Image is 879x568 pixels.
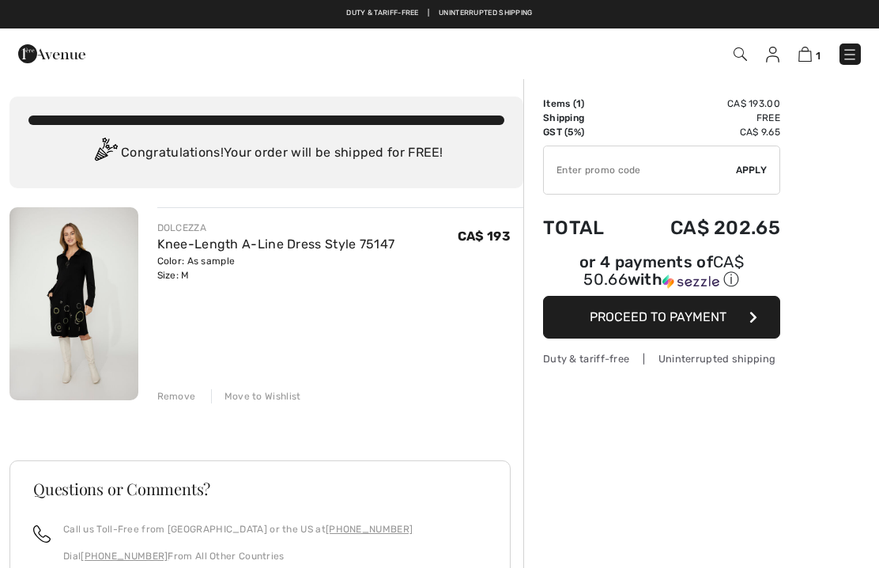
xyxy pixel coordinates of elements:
[157,389,196,403] div: Remove
[544,146,736,194] input: Promo code
[628,97,780,111] td: CA$ 193.00
[543,255,780,290] div: or 4 payments of with
[63,522,413,536] p: Call us Toll-Free from [GEOGRAPHIC_DATA] or the US at
[543,255,780,296] div: or 4 payments ofCA$ 50.66withSezzle Click to learn more about Sezzle
[543,201,628,255] td: Total
[543,111,628,125] td: Shipping
[662,275,719,289] img: Sezzle
[543,296,780,339] button: Proceed to Payment
[18,38,85,70] img: 1ère Avenue
[736,163,768,177] span: Apply
[157,237,395,252] a: Knee-Length A-Line Dress Style 75147
[543,125,628,139] td: GST (5%)
[9,207,138,400] img: Knee-Length A-Line Dress Style 75147
[326,524,413,535] a: [PHONE_NUMBER]
[766,47,779,62] img: My Info
[734,47,747,61] img: Search
[33,525,51,543] img: call
[18,45,85,60] a: 1ère Avenue
[33,481,487,497] h3: Questions or Comments?
[816,50,821,62] span: 1
[798,47,812,62] img: Shopping Bag
[28,138,504,169] div: Congratulations! Your order will be shipped for FREE!
[576,98,581,109] span: 1
[842,47,858,62] img: Menu
[543,97,628,111] td: Items ( )
[798,44,821,63] a: 1
[81,551,168,562] a: [PHONE_NUMBER]
[583,252,744,289] span: CA$ 50.66
[628,111,780,125] td: Free
[628,201,780,255] td: CA$ 202.65
[628,125,780,139] td: CA$ 9.65
[89,138,121,169] img: Congratulation2.svg
[590,309,726,324] span: Proceed to Payment
[211,389,301,403] div: Move to Wishlist
[543,351,780,366] div: Duty & tariff-free | Uninterrupted shipping
[63,549,413,563] p: Dial From All Other Countries
[458,229,511,244] span: CA$ 193
[157,221,395,235] div: DOLCEZZA
[157,254,395,282] div: Color: As sample Size: M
